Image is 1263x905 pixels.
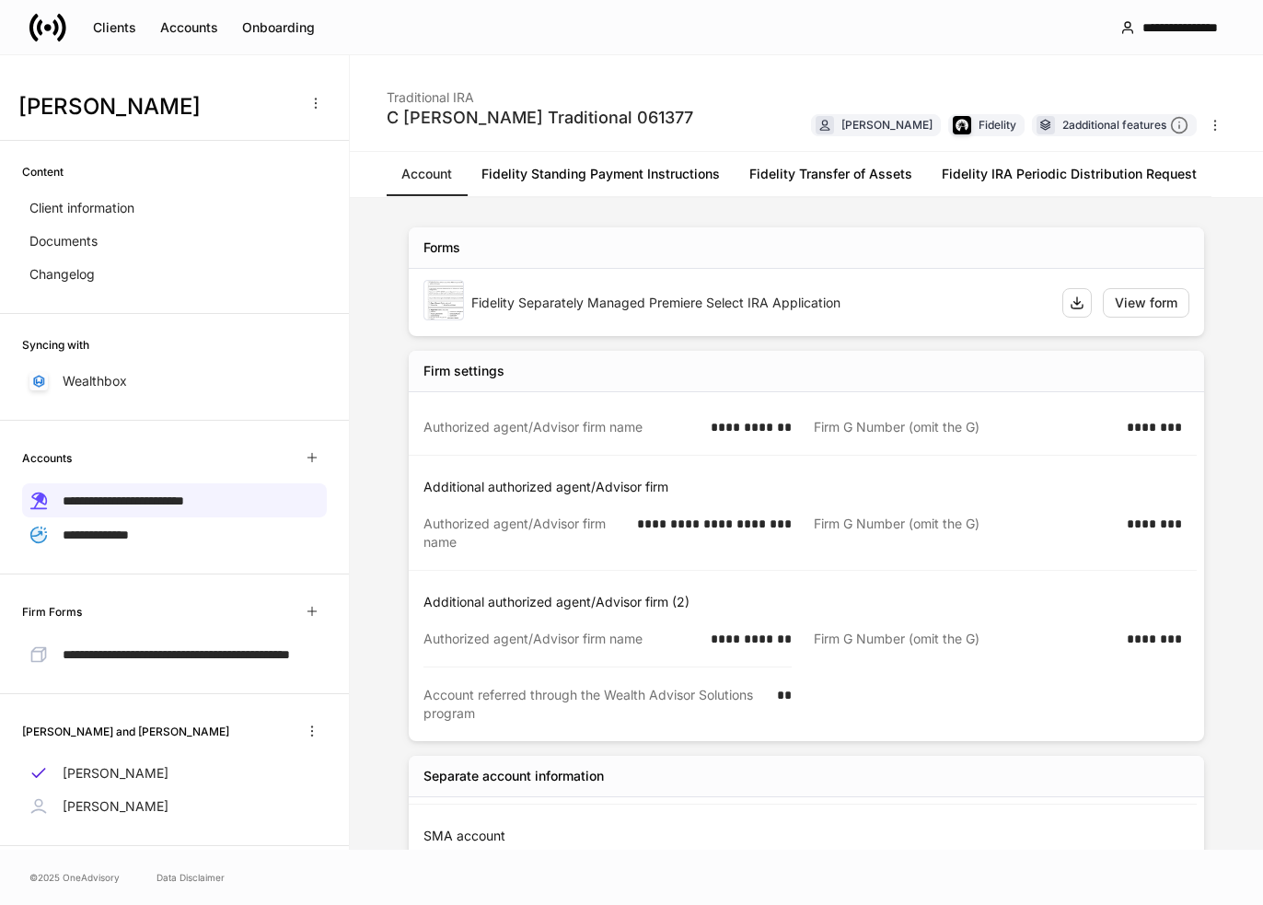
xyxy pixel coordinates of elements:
[471,294,1048,312] div: Fidelity Separately Managed Premiere Select IRA Application
[423,686,766,723] div: Account referred through the Wealth Advisor Solutions program
[63,797,168,816] p: [PERSON_NAME]
[93,18,136,37] div: Clients
[423,478,1197,496] p: Additional authorized agent/Advisor firm
[387,77,693,107] div: Traditional IRA
[814,630,1116,649] div: Firm G Number (omit the G)
[22,449,72,467] h6: Accounts
[22,757,327,790] a: [PERSON_NAME]
[423,593,1197,611] p: Additional authorized agent/Advisor firm (2)
[423,238,460,257] div: Forms
[63,372,127,390] p: Wealthbox
[29,870,120,885] span: © 2025 OneAdvisory
[29,199,134,217] p: Client information
[423,630,700,648] div: Authorized agent/Advisor firm name
[1103,288,1189,318] button: View form
[387,152,467,196] a: Account
[423,418,700,436] div: Authorized agent/Advisor firm name
[63,764,168,783] p: [PERSON_NAME]
[160,18,218,37] div: Accounts
[387,107,693,129] div: C [PERSON_NAME] Traditional 061377
[22,790,327,823] a: [PERSON_NAME]
[927,152,1211,196] a: Fidelity IRA Periodic Distribution Request
[1115,294,1177,312] div: View form
[22,336,89,354] h6: Syncing with
[148,13,230,42] button: Accounts
[18,92,294,122] h3: [PERSON_NAME]
[22,191,327,225] a: Client information
[467,152,735,196] a: Fidelity Standing Payment Instructions
[1062,116,1188,135] div: 2 additional features
[29,265,95,284] p: Changelog
[156,870,225,885] a: Data Disclaimer
[22,365,327,398] a: Wealthbox
[22,258,327,291] a: Changelog
[979,116,1016,133] div: Fidelity
[29,232,98,250] p: Documents
[242,18,315,37] div: Onboarding
[81,13,148,42] button: Clients
[22,723,229,740] h6: [PERSON_NAME] and [PERSON_NAME]
[814,515,1116,551] div: Firm G Number (omit the G)
[814,418,1116,436] div: Firm G Number (omit the G)
[22,603,82,621] h6: Firm Forms
[423,827,1197,845] p: SMA account
[22,225,327,258] a: Documents
[22,163,64,180] h6: Content
[841,116,933,133] div: [PERSON_NAME]
[735,152,927,196] a: Fidelity Transfer of Assets
[423,362,504,380] div: Firm settings
[230,13,327,42] button: Onboarding
[423,515,626,551] div: Authorized agent/Advisor firm name
[423,767,604,785] div: Separate account information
